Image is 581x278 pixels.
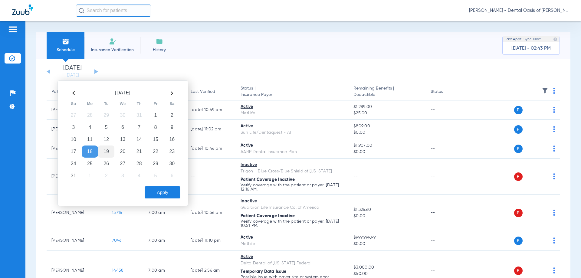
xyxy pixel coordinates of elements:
[426,120,467,139] td: --
[89,47,136,53] span: Insurance Verification
[145,47,174,53] span: History
[241,92,344,98] span: Insurance Payer
[353,241,421,247] span: $0.00
[51,47,80,53] span: Schedule
[241,241,344,247] div: MetLife
[426,159,467,195] td: --
[553,107,555,113] img: group-dot-blue.svg
[514,106,523,114] span: P
[353,123,421,129] span: $809.00
[191,89,231,95] div: Last Verified
[353,110,421,116] span: $25.00
[353,213,421,219] span: $0.00
[505,36,541,42] span: Last Appt. Sync Time:
[469,8,569,14] span: [PERSON_NAME] - Dental Oasis of [PERSON_NAME]
[353,129,421,136] span: $0.00
[236,83,349,100] th: Status |
[112,238,121,243] span: 7096
[426,231,467,250] td: --
[112,211,122,215] span: 15716
[514,237,523,245] span: P
[353,92,421,98] span: Deductible
[514,172,523,181] span: P
[426,83,467,100] th: Status
[553,237,555,244] img: group-dot-blue.svg
[241,214,295,218] span: Patient Coverage Inactive
[241,123,344,129] div: Active
[553,88,555,94] img: group-dot-blue.svg
[241,234,344,241] div: Active
[109,38,116,45] img: Manual Insurance Verification
[514,267,523,275] span: P
[241,110,344,116] div: MetLife
[241,162,344,168] div: Inactive
[353,104,421,110] span: $1,289.00
[143,231,186,250] td: 7:00 AM
[426,139,467,159] td: --
[514,145,523,153] span: P
[241,183,344,191] p: Verify coverage with the patient or payer. [DATE] 12:16 AM.
[186,120,236,139] td: [DATE] 11:02 PM
[241,104,344,110] div: Active
[551,249,581,278] iframe: Chat Widget
[241,270,286,274] span: Temporary Data Issue
[51,89,78,95] div: Patient Name
[241,178,295,182] span: Patient Coverage Inactive
[353,207,421,213] span: $1,326.60
[191,89,215,95] div: Last Verified
[241,219,344,228] p: Verify coverage with the patient or payer. [DATE] 10:51 PM.
[186,195,236,231] td: [DATE] 10:56 PM
[76,5,151,17] input: Search for patients
[349,83,425,100] th: Remaining Benefits |
[47,195,107,231] td: [PERSON_NAME]
[353,264,421,271] span: $3,000.00
[514,125,523,134] span: P
[353,234,421,241] span: $999,999.99
[553,37,557,41] img: last sync help info
[143,195,186,231] td: 7:00 AM
[514,209,523,217] span: P
[426,100,467,120] td: --
[241,149,344,155] div: AARP Dental Insurance Plan
[8,26,18,33] img: hamburger-icon
[511,45,551,51] span: [DATE] - 02:43 PM
[553,210,555,216] img: group-dot-blue.svg
[553,126,555,132] img: group-dot-blue.svg
[51,89,102,95] div: Patient Name
[47,231,107,250] td: [PERSON_NAME]
[241,198,344,204] div: Inactive
[353,149,421,155] span: $0.00
[241,204,344,211] div: Guardian Life Insurance Co. of America
[353,271,421,277] span: $50.00
[54,65,90,78] li: [DATE]
[186,159,236,195] td: --
[82,88,164,98] th: [DATE]
[353,142,421,149] span: $1,907.00
[542,88,548,94] img: filter.svg
[79,8,84,13] img: Search Icon
[553,146,555,152] img: group-dot-blue.svg
[241,142,344,149] div: Active
[353,174,358,178] span: --
[241,129,344,136] div: Sun Life/Dentaquest - AI
[62,38,69,45] img: Schedule
[145,186,180,198] button: Apply
[12,5,33,15] img: Zuub Logo
[186,231,236,250] td: [DATE] 11:10 PM
[186,139,236,159] td: [DATE] 10:46 PM
[186,100,236,120] td: [DATE] 10:59 PM
[156,38,163,45] img: History
[241,260,344,267] div: Delta Dental of [US_STATE] Federal
[112,268,123,273] span: 14458
[553,173,555,179] img: group-dot-blue.svg
[241,254,344,260] div: Active
[241,168,344,175] div: Trigon - Blue Cross/Blue Shield of [US_STATE]
[54,72,90,78] a: [DATE]
[426,195,467,231] td: --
